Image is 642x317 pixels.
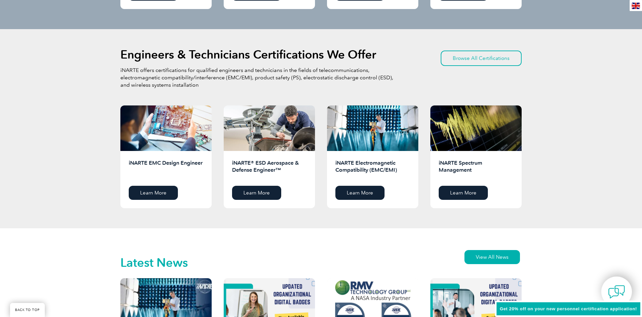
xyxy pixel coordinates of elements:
[120,49,376,60] h2: Engineers & Technicians Certifications We Offer
[120,257,188,268] h2: Latest News
[500,306,637,311] span: Get 20% off on your new personnel certification application!
[10,303,45,317] a: BACK TO TOP
[232,186,281,200] a: Learn More
[335,186,385,200] a: Learn More
[441,51,522,66] a: Browse All Certifications
[632,3,640,9] img: en
[129,186,178,200] a: Learn More
[608,284,625,300] img: contact-chat.png
[439,186,488,200] a: Learn More
[120,67,395,89] p: iNARTE offers certifications for qualified engineers and technicians in the fields of telecommuni...
[439,159,513,181] h2: iNARTE Spectrum Management
[335,159,410,181] h2: iNARTE Electromagnetic Compatibility (EMC/EMI)
[464,250,520,264] a: View All News
[129,159,203,181] h2: iNARTE EMC Design Engineer
[232,159,307,181] h2: iNARTE® ESD Aerospace & Defense Engineer™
